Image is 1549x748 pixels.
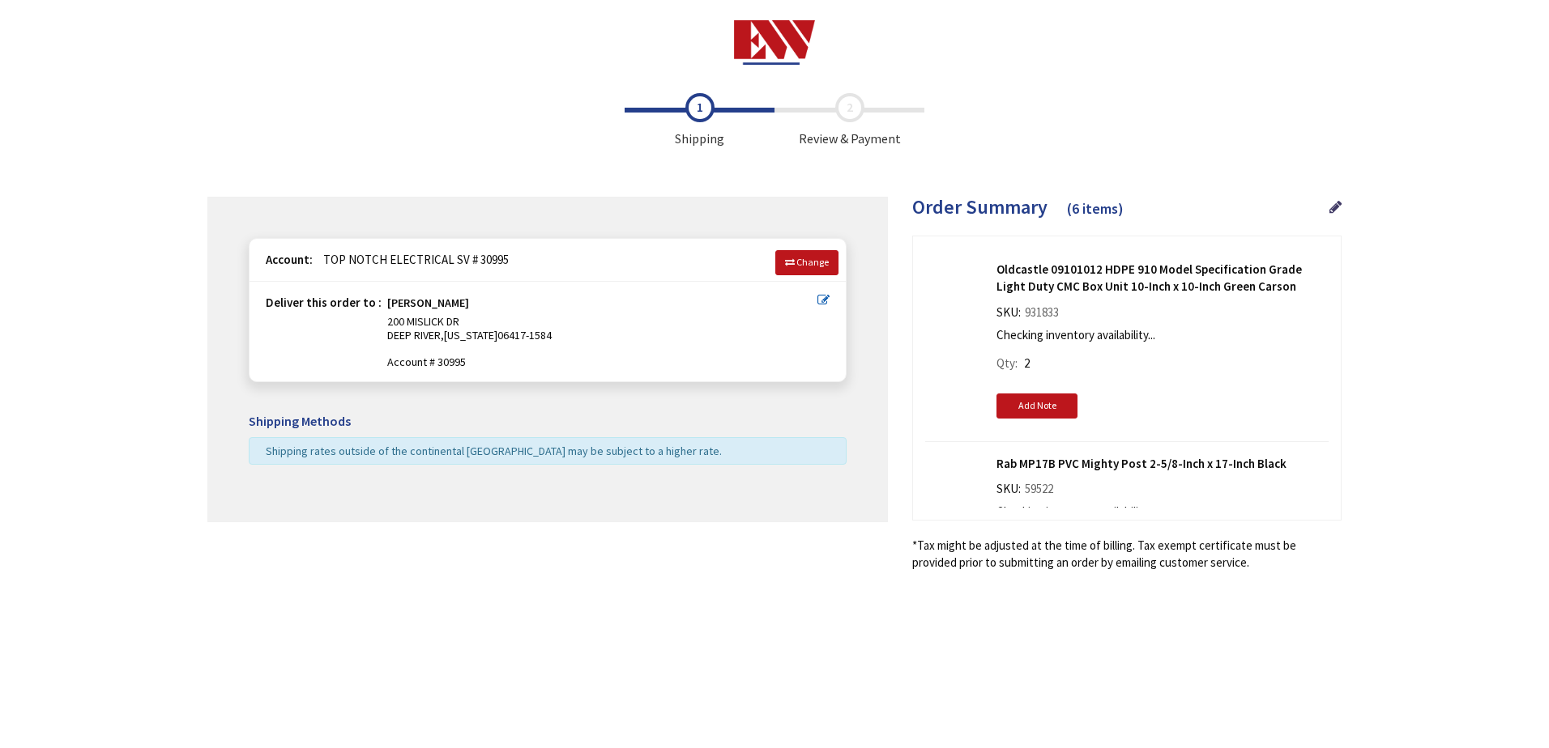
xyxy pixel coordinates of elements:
[249,414,847,429] h5: Shipping Methods
[912,537,1342,572] : *Tax might be adjusted at the time of billing. Tax exempt certificate must be provided prior to s...
[266,252,313,267] strong: Account:
[996,455,1329,472] strong: Rab MP17B PVC Mighty Post 2-5/8-Inch x 17-Inch Black
[497,328,552,342] span: 06417-1584
[912,194,1048,219] span: Order Summary
[996,503,1321,520] p: Checking inventory availability...
[266,444,722,458] span: Shipping rates outside of the continental [GEOGRAPHIC_DATA] may be subject to a higher rate.
[266,295,382,310] strong: Deliver this order to :
[796,256,829,268] span: Change
[734,20,816,65] img: Electrical Wholesalers, Inc.
[1021,481,1057,496] span: 59522
[444,328,497,342] span: [US_STATE]
[387,296,469,315] strong: [PERSON_NAME]
[996,326,1321,343] p: Checking inventory availability...
[1021,304,1063,320] span: 931833
[315,252,509,267] span: TOP NOTCH ELECTRICAL SV # 30995
[1024,355,1030,371] span: 2
[1067,199,1124,218] span: (6 items)
[996,480,1057,503] div: SKU:
[996,261,1329,295] strong: Oldcastle 09101012 HDPE 910 Model Specification Grade Light Duty CMC Box Unit 10-Inch x 10-Inch G...
[387,314,459,329] span: 200 MISLICK DR
[387,328,444,342] span: DEEP RIVER,
[625,93,774,148] span: Shipping
[996,304,1063,326] div: SKU:
[387,355,817,369] span: Account # 30995
[774,93,924,148] span: Review & Payment
[996,355,1015,371] span: Qty
[775,250,839,274] a: Change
